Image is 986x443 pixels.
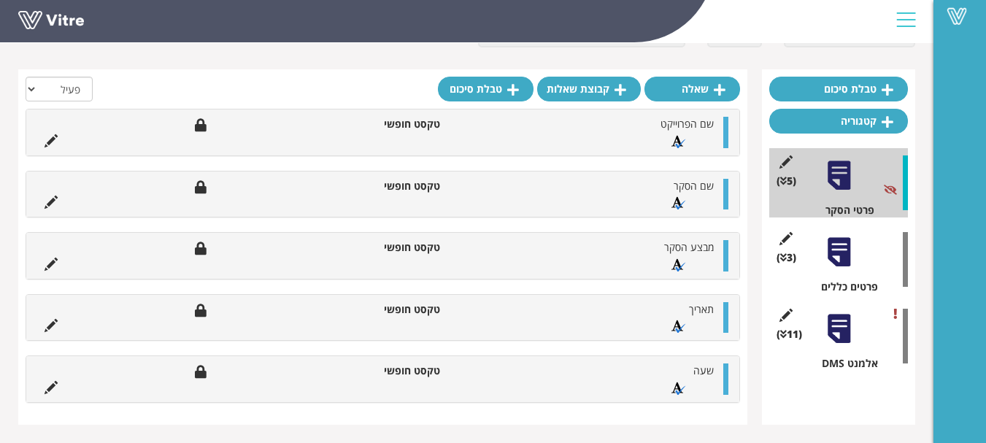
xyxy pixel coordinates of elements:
[780,203,908,217] div: פרטי הסקר
[537,77,641,101] a: קבוצת שאלות
[780,280,908,294] div: פרטים כללים
[689,302,714,316] span: תאריך
[769,109,908,134] a: קטגוריה
[769,77,908,101] a: טבלת סיכום
[345,117,448,131] li: טקסט חופשי
[345,179,448,193] li: טקסט חופשי
[345,363,448,378] li: טקסט חופשי
[777,327,802,342] span: (11 )
[438,77,534,101] a: טבלת סיכום
[664,240,714,254] span: מבצע הסקר
[674,179,714,193] span: שם הסקר
[777,250,796,265] span: (3 )
[693,363,714,377] span: שעה
[345,302,448,317] li: טקסט חופשי
[345,240,448,255] li: טקסט חופשי
[780,356,908,371] div: אלמנט DMS
[777,174,796,188] span: (5 )
[660,117,714,131] span: שם הפרוייקט
[644,77,740,101] a: שאלה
